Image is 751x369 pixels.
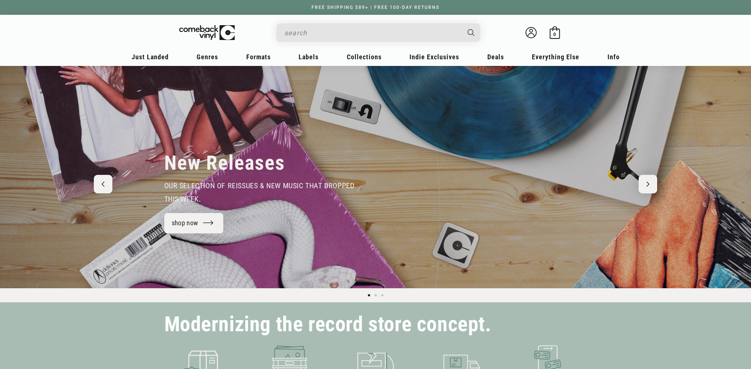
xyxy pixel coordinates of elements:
span: Formats [246,53,271,61]
a: FREE SHIPPING $89+ | FREE 100-DAY RETURNS [304,5,447,10]
button: Load slide 2 of 3 [372,292,379,299]
span: Genres [197,53,218,61]
span: Indie Exclusives [409,53,459,61]
span: Info [607,53,620,61]
h2: Modernizing the record store concept. [164,316,491,333]
button: Next slide [639,175,657,193]
button: Search [461,23,481,42]
a: shop now [164,213,224,233]
h2: New Releases [164,151,285,175]
input: search [284,25,460,40]
button: Load slide 3 of 3 [379,292,386,299]
span: Everything Else [532,53,579,61]
button: Load slide 1 of 3 [366,292,372,299]
span: Collections [347,53,382,61]
span: Deals [487,53,504,61]
span: our selection of reissues & new music that dropped this week. [164,181,355,203]
button: Previous slide [94,175,112,193]
span: 0 [553,31,556,37]
div: Search [276,23,480,42]
span: Just Landed [132,53,169,61]
span: Labels [299,53,319,61]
